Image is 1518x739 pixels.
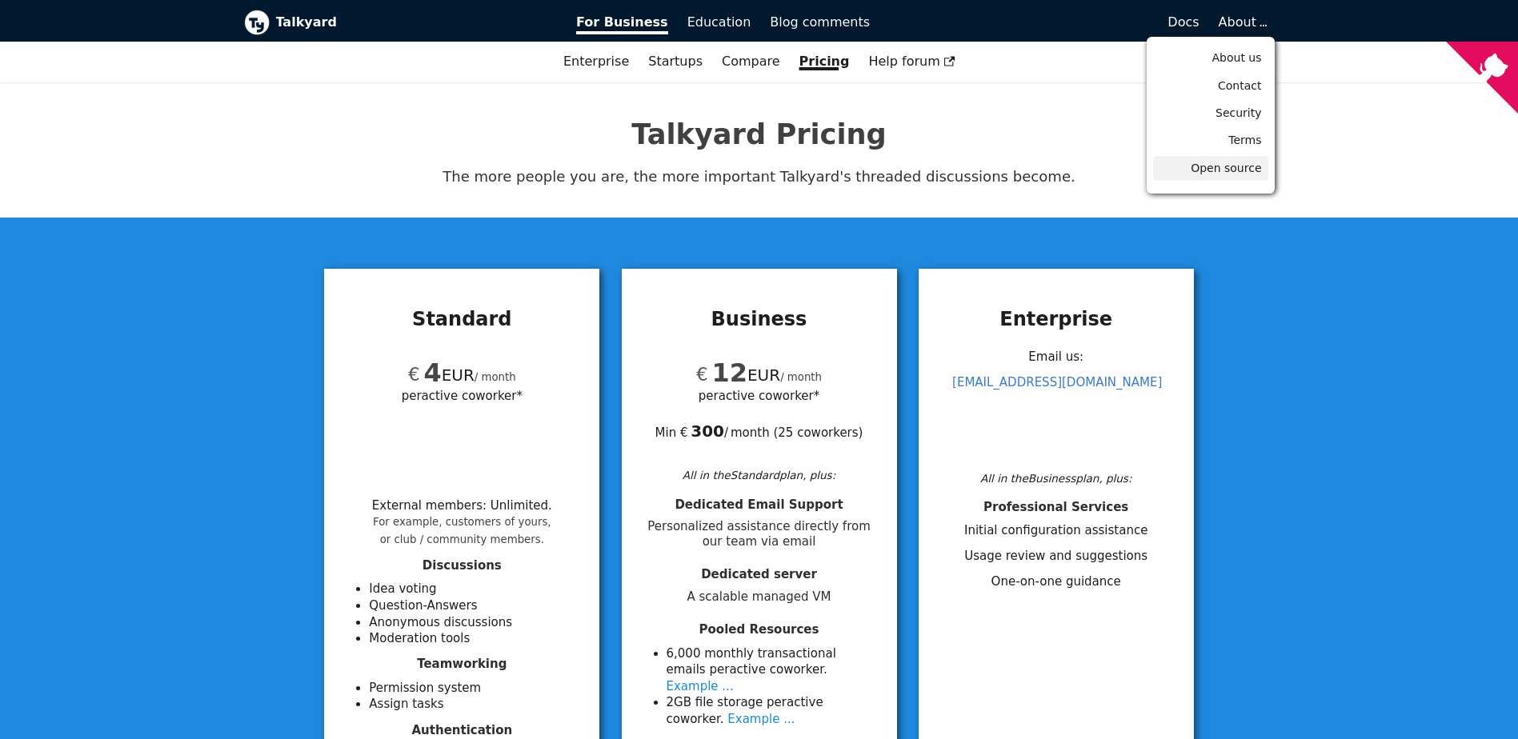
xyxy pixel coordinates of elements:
small: / month [475,371,516,383]
span: About us [1212,51,1261,64]
a: Startups [639,48,712,75]
span: Dedicated Email Support [675,497,843,512]
li: Idea voting [369,581,580,597]
li: Initial configuration assistance [938,522,1175,539]
span: Blog comments [770,14,870,30]
a: Pricing [790,48,859,75]
a: Open source [1153,156,1268,181]
div: All in the Standard plan, plus: [641,466,878,484]
li: Assign tasks [369,696,580,713]
span: € [696,364,708,385]
a: Terms [1153,128,1268,153]
a: Talkyard logoTalkyard [244,10,555,35]
li: Permission system [369,680,580,697]
span: Docs [1168,14,1199,30]
span: Terms [1228,134,1261,146]
li: One-on-one guidance [938,573,1175,590]
li: Usage review and suggestions [938,548,1175,565]
a: Contact [1153,74,1268,98]
a: About [1219,14,1265,30]
span: Personalized assistance directly from our team via email [641,519,878,549]
small: For example, customers of yours, or club / community members. [373,516,551,545]
div: Min € / month ( 25 coworkers ) [641,405,878,441]
b: Talkyard [276,12,555,33]
div: Email us: [938,344,1175,465]
a: Example ... [727,712,795,726]
li: Anonymous discussions [369,614,580,631]
small: / month [780,371,822,383]
li: External members : Unlimited . [372,498,552,546]
span: per active coworker* [699,386,819,405]
span: Help forum [868,54,955,69]
a: For Business [567,9,678,36]
span: per active coworker* [402,386,523,405]
h3: Business [641,307,878,331]
li: Moderation tools [369,630,580,647]
span: € [408,364,420,385]
h3: Standard [343,307,580,331]
span: Dedicated server [701,567,817,581]
a: Education [678,9,761,36]
span: A scalable managed VM [641,589,878,605]
h1: Talkyard Pricing [244,117,1275,152]
a: Security [1153,101,1268,126]
span: Open source [1191,162,1261,174]
a: Enterprise [554,48,639,75]
li: 6 ,000 monthly transactional emails per active coworker . [667,645,878,695]
span: Security [1216,106,1262,119]
span: 12 [711,358,747,388]
li: 2 GB file storage per active coworker . [667,694,878,727]
h3: Enterprise [938,307,1175,331]
div: All in the Business plan, plus: [938,469,1175,487]
span: Contact [1218,79,1261,92]
p: The more people you are, the more important Talkyard's threaded discussions become. [244,165,1275,189]
span: 4 [423,358,441,388]
a: Blog comments [760,9,879,36]
a: About us [1153,46,1268,70]
h4: Discussions [343,558,580,573]
a: Compare [722,54,780,69]
a: Example ... [667,679,734,693]
b: 300 [691,421,724,441]
h4: Authentication [343,723,580,738]
a: [EMAIL_ADDRESS][DOMAIN_NAME] [952,375,1162,389]
span: EUR [408,366,475,385]
span: For Business [576,14,668,34]
h4: Pooled Resources [641,622,878,637]
span: EUR [696,366,780,385]
a: Docs [879,9,1209,36]
li: Question-Answers [369,597,580,614]
h4: Professional Services [938,500,1175,515]
img: Talkyard logo [244,10,270,35]
h4: Teamworking [343,657,580,672]
span: Education [687,14,751,30]
a: Help forum [859,48,964,75]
